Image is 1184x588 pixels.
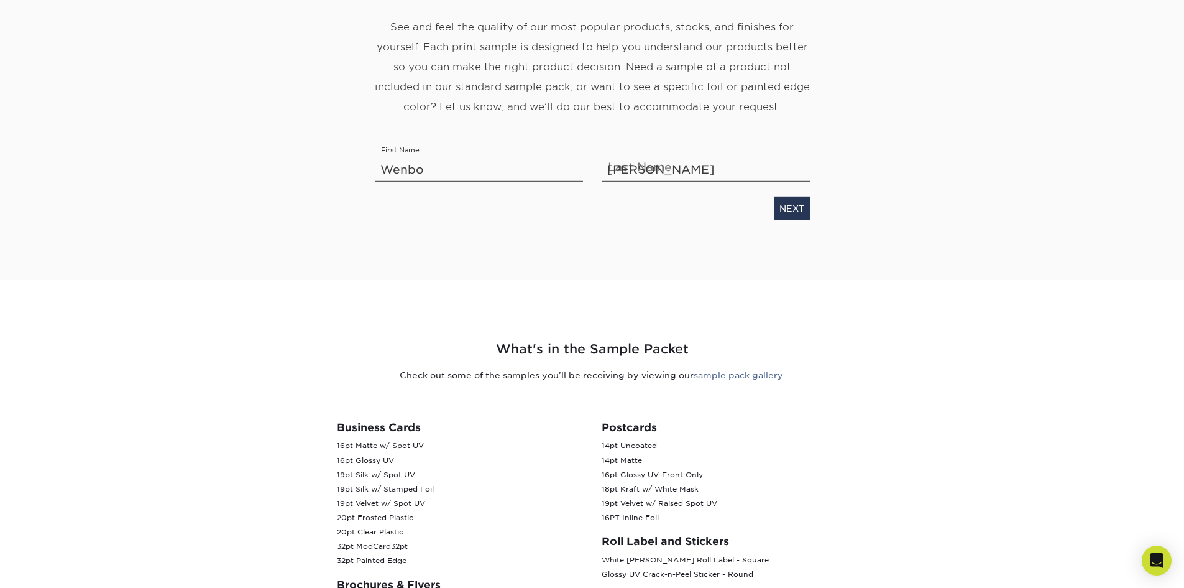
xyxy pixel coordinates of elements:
[602,535,848,548] h3: Roll Label and Stickers
[337,439,583,568] p: 16pt Matte w/ Spot UV 16pt Glossy UV 19pt Silk w/ Spot UV 19pt Silk w/ Stamped Foil 19pt Velvet w...
[375,21,810,113] span: See and feel the quality of our most popular products, stocks, and finishes for yourself. Each pr...
[774,197,810,220] a: NEXT
[229,340,956,359] h2: What's in the Sample Packet
[602,439,848,525] p: 14pt Uncoated 14pt Matte 16pt Glossy UV-Front Only 18pt Kraft w/ White Mask 19pt Velvet w/ Raised...
[602,553,848,582] p: White [PERSON_NAME] Roll Label - Square Glossy UV Crack-n-Peel Sticker - Round
[1142,546,1172,576] div: Open Intercom Messenger
[694,370,782,380] a: sample pack gallery
[229,369,956,381] p: Check out some of the samples you’ll be receiving by viewing our .
[337,421,583,434] h3: Business Cards
[602,421,848,434] h3: Postcards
